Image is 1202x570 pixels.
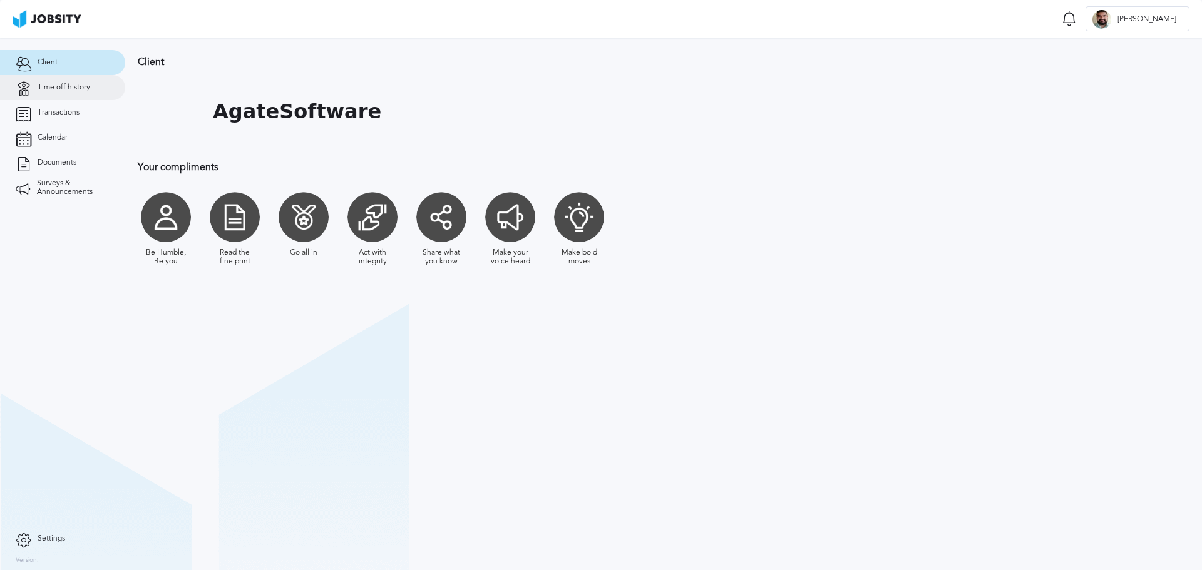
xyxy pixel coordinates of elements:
span: Transactions [38,108,80,117]
span: Calendar [38,133,68,142]
h3: Client [138,56,817,68]
span: [PERSON_NAME] [1111,15,1183,24]
h3: Your compliments [138,161,817,173]
div: Make bold moves [557,248,601,266]
h1: AgateSoftware [213,100,381,123]
div: Go all in [290,248,317,257]
span: Client [38,58,58,67]
button: F[PERSON_NAME] [1086,6,1189,31]
div: Share what you know [419,248,463,266]
label: Version: [16,557,39,564]
div: Read the fine print [213,248,257,266]
div: F [1092,10,1111,29]
div: Be Humble, Be you [144,248,188,266]
div: Make your voice heard [488,248,532,266]
div: Act with integrity [351,248,394,266]
span: Documents [38,158,76,167]
span: Time off history [38,83,90,92]
span: Settings [38,534,65,543]
span: Surveys & Announcements [37,179,110,196]
img: ab4bad089aa723f57921c736e9817d99.png [13,10,81,28]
